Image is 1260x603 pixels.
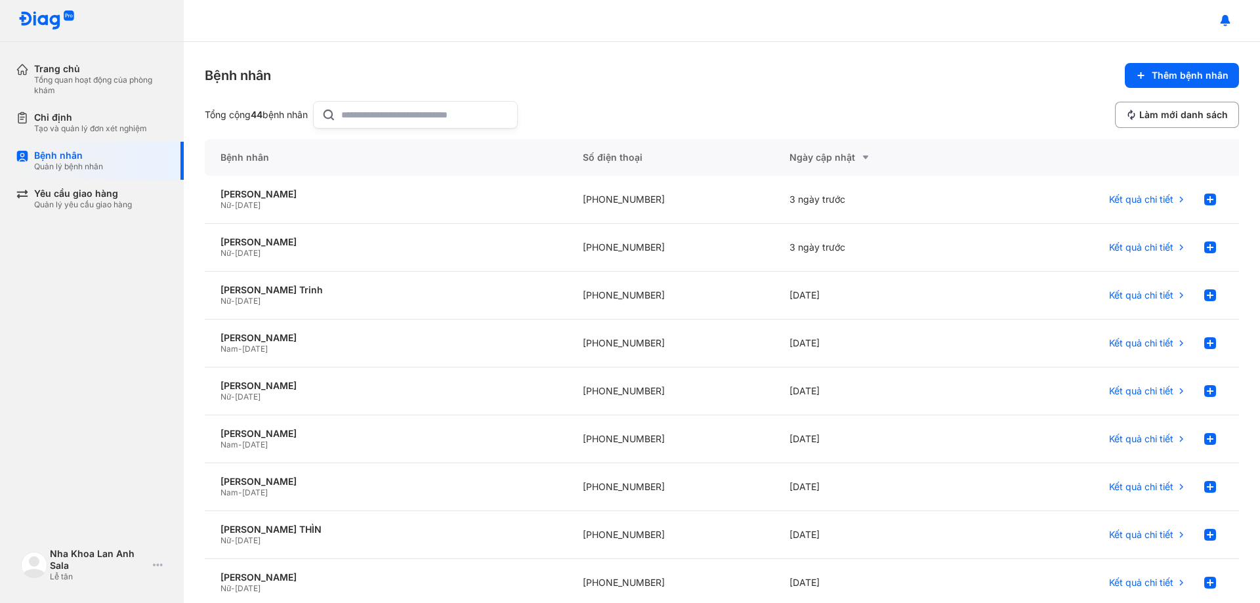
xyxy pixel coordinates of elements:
[774,367,980,415] div: [DATE]
[220,476,551,488] div: [PERSON_NAME]
[251,109,262,120] span: 44
[21,552,47,578] img: logo
[1115,102,1239,128] button: Làm mới danh sách
[238,440,242,449] span: -
[567,367,774,415] div: [PHONE_NUMBER]
[242,440,268,449] span: [DATE]
[774,224,980,272] div: 3 ngày trước
[231,583,235,593] span: -
[231,392,235,402] span: -
[34,188,132,199] div: Yêu cầu giao hàng
[205,109,308,121] div: Tổng cộng bệnh nhân
[1109,529,1173,541] span: Kết quả chi tiết
[235,583,261,593] span: [DATE]
[242,488,268,497] span: [DATE]
[50,548,148,572] div: Nha Khoa Lan Anh Sala
[235,248,261,258] span: [DATE]
[205,139,567,176] div: Bệnh nhân
[220,188,551,200] div: [PERSON_NAME]
[220,200,231,210] span: Nữ
[567,224,774,272] div: [PHONE_NUMBER]
[567,415,774,463] div: [PHONE_NUMBER]
[238,344,242,354] span: -
[1109,289,1173,301] span: Kết quả chi tiết
[567,272,774,320] div: [PHONE_NUMBER]
[231,200,235,210] span: -
[34,63,168,75] div: Trang chủ
[567,139,774,176] div: Số điện thoại
[235,535,261,545] span: [DATE]
[220,535,231,545] span: Nữ
[774,176,980,224] div: 3 ngày trước
[220,428,551,440] div: [PERSON_NAME]
[205,66,271,85] div: Bệnh nhân
[34,150,103,161] div: Bệnh nhân
[231,248,235,258] span: -
[235,392,261,402] span: [DATE]
[774,511,980,559] div: [DATE]
[774,463,980,511] div: [DATE]
[789,150,965,165] div: Ngày cập nhật
[1109,241,1173,253] span: Kết quả chi tiết
[1109,577,1173,589] span: Kết quả chi tiết
[1109,481,1173,493] span: Kết quả chi tiết
[34,199,132,210] div: Quản lý yêu cầu giao hàng
[1139,109,1228,121] span: Làm mới danh sách
[34,75,168,96] div: Tổng quan hoạt động của phòng khám
[1152,70,1228,81] span: Thêm bệnh nhân
[220,392,231,402] span: Nữ
[220,284,551,296] div: [PERSON_NAME] Trinh
[34,123,147,134] div: Tạo và quản lý đơn xét nghiệm
[242,344,268,354] span: [DATE]
[220,488,238,497] span: Nam
[238,488,242,497] span: -
[34,112,147,123] div: Chỉ định
[774,320,980,367] div: [DATE]
[235,200,261,210] span: [DATE]
[567,320,774,367] div: [PHONE_NUMBER]
[220,236,551,248] div: [PERSON_NAME]
[567,511,774,559] div: [PHONE_NUMBER]
[774,415,980,463] div: [DATE]
[231,535,235,545] span: -
[220,572,551,583] div: [PERSON_NAME]
[34,161,103,172] div: Quản lý bệnh nhân
[220,344,238,354] span: Nam
[774,272,980,320] div: [DATE]
[50,572,148,582] div: Lễ tân
[1109,385,1173,397] span: Kết quả chi tiết
[567,463,774,511] div: [PHONE_NUMBER]
[220,583,231,593] span: Nữ
[220,332,551,344] div: [PERSON_NAME]
[220,524,551,535] div: [PERSON_NAME] THÌN
[18,10,75,31] img: logo
[231,296,235,306] span: -
[1109,337,1173,349] span: Kết quả chi tiết
[220,296,231,306] span: Nữ
[220,440,238,449] span: Nam
[567,176,774,224] div: [PHONE_NUMBER]
[1109,194,1173,205] span: Kết quả chi tiết
[220,380,551,392] div: [PERSON_NAME]
[1125,63,1239,88] button: Thêm bệnh nhân
[235,296,261,306] span: [DATE]
[220,248,231,258] span: Nữ
[1109,433,1173,445] span: Kết quả chi tiết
